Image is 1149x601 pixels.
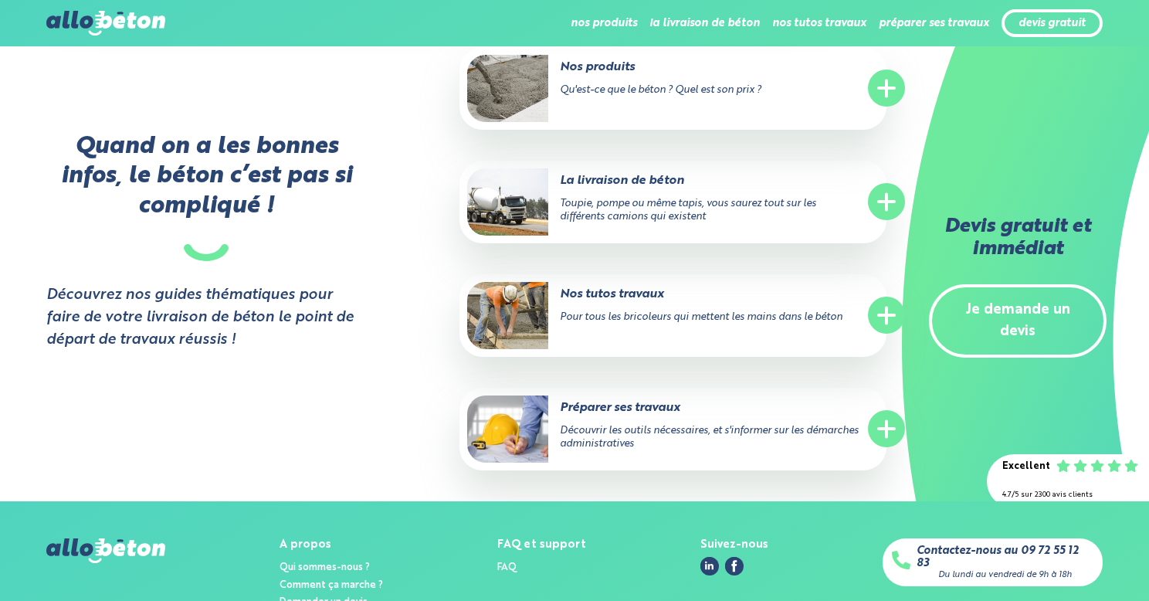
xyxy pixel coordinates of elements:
li: nos tutos travaux [772,5,866,42]
li: nos produits [571,5,637,42]
div: Du lundi au vendredi de 9h à 18h [938,570,1072,580]
div: Suivez-nous [700,538,768,552]
a: devis gratuit [1019,17,1086,30]
img: Nos tutos travaux [467,282,548,349]
img: Préparer ses travaux [467,396,548,463]
a: FAQ [497,562,517,572]
img: Nos produits [467,55,548,122]
span: Pour tous les bricoleurs qui mettent les mains dans le béton [560,312,842,322]
img: allobéton [46,11,165,36]
strong: Découvrez nos guides thématiques pour faire de votre livraison de béton le point de départ de tra... [46,284,367,351]
a: Comment ça marche ? [280,580,383,590]
p: Nos tutos travaux [467,286,817,303]
span: Qu'est-ce que le béton ? Quel est son prix ? [560,85,761,95]
img: La livraison de béton [467,168,548,236]
li: préparer ses travaux [879,5,989,42]
a: Qui sommes-nous ? [280,562,370,572]
a: Contactez-nous au 09 72 55 12 83 [917,545,1093,570]
li: la livraison de béton [649,5,760,42]
div: A propos [280,538,383,552]
img: allobéton [46,538,165,563]
p: Préparer ses travaux [467,399,817,416]
p: Nos produits [467,59,817,76]
p: La livraison de béton [467,172,817,189]
p: Quand on a les bonnes infos, le béton c’est pas si compliqué ! [46,132,367,261]
span: Toupie, pompe ou même tapis, vous saurez tout sur les différents camions qui existent [560,199,816,222]
div: FAQ et support [497,538,586,552]
span: Découvrir les outils nécessaires, et s'informer sur les démarches administratives [560,426,859,449]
